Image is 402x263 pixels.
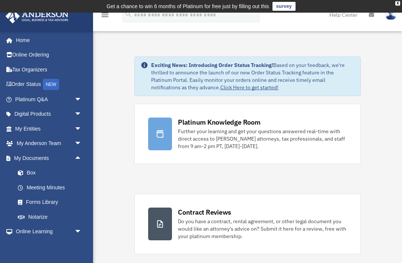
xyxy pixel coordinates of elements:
span: arrow_drop_down [74,224,89,240]
div: NEW [43,79,59,90]
a: Order StatusNEW [5,77,93,92]
a: Click Here to get started! [220,84,278,91]
a: Platinum Q&Aarrow_drop_down [5,92,93,107]
a: survey [272,2,296,11]
a: Notarize [10,209,93,224]
div: Do you have a contract, rental agreement, or other legal document you would like an attorney's ad... [178,218,347,240]
a: My Entitiesarrow_drop_down [5,121,93,136]
img: Anderson Advisors Platinum Portal [3,9,71,23]
div: Contract Reviews [178,208,231,217]
img: User Pic [385,9,396,20]
i: search [124,10,133,18]
span: arrow_drop_down [74,107,89,122]
strong: Exciting News: Introducing Order Status Tracking! [151,62,273,68]
span: arrow_drop_up [74,151,89,166]
a: My Documentsarrow_drop_up [5,151,93,166]
div: Platinum Knowledge Room [178,118,261,127]
div: Based on your feedback, we're thrilled to announce the launch of our new Order Status Tracking fe... [151,61,354,91]
div: close [395,1,400,6]
i: menu [100,10,109,19]
a: Tax Organizers [5,62,93,77]
span: arrow_drop_down [74,136,89,151]
span: arrow_drop_down [74,121,89,137]
a: Meeting Minutes [10,180,93,195]
a: Platinum Knowledge Room Further your learning and get your questions answered real-time with dire... [134,104,361,164]
a: Online Learningarrow_drop_down [5,224,93,239]
span: arrow_drop_down [74,92,89,107]
a: Contract Reviews Do you have a contract, rental agreement, or other legal document you would like... [134,194,361,254]
div: Get a chance to win 6 months of Platinum for free just by filling out this [106,2,269,11]
a: Online Ordering [5,48,93,62]
a: Box [10,166,93,180]
a: menu [100,13,109,19]
a: Forms Library [10,195,93,210]
a: Home [5,33,89,48]
a: Digital Productsarrow_drop_down [5,107,93,122]
a: My Anderson Teamarrow_drop_down [5,136,93,151]
div: Further your learning and get your questions answered real-time with direct access to [PERSON_NAM... [178,128,347,150]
